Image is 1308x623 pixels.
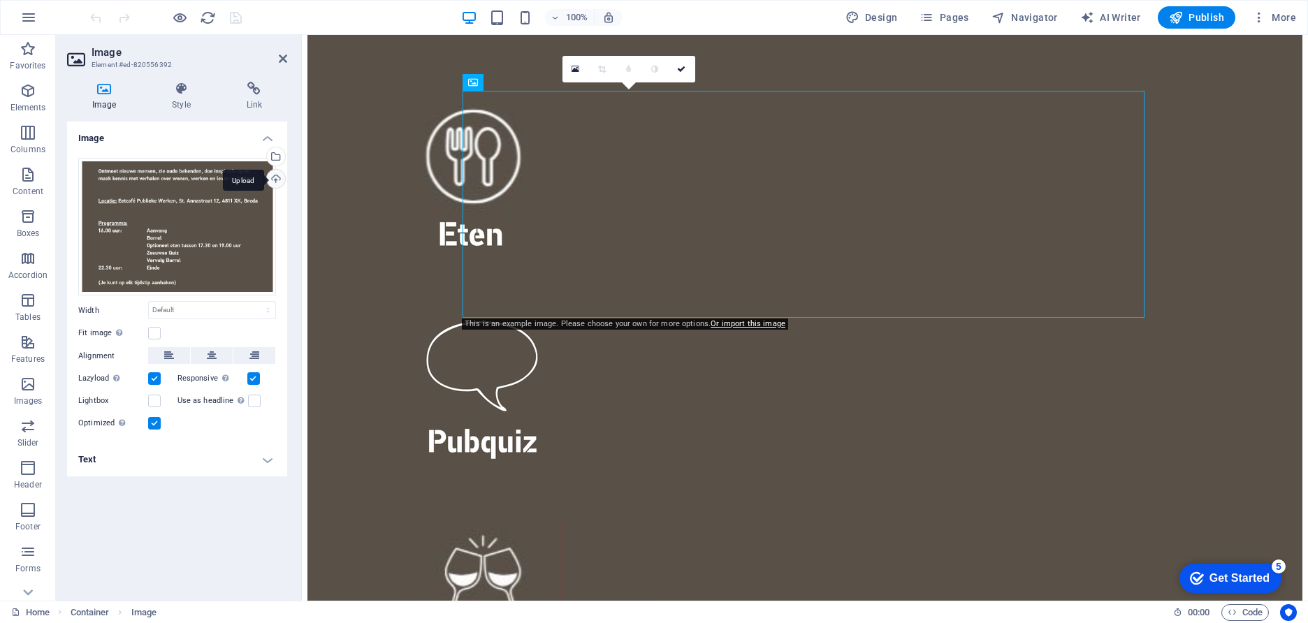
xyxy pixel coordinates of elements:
[221,82,287,111] h4: Link
[920,10,968,24] span: Pages
[1247,6,1302,29] button: More
[914,6,974,29] button: Pages
[1188,604,1209,621] span: 00 00
[13,186,43,197] p: Content
[78,370,148,387] label: Lazyload
[78,307,148,314] label: Width
[642,56,669,82] a: Greyscale
[1075,6,1147,29] button: AI Writer
[71,604,157,621] nav: breadcrumb
[840,6,903,29] button: Design
[1198,607,1200,617] span: :
[171,9,188,26] button: Click here to leave preview mode and continue editing
[991,10,1058,24] span: Navigator
[711,319,785,328] a: Or import this image
[1221,604,1269,621] button: Code
[602,11,615,24] i: On resize automatically adjust zoom level to fit chosen device.
[14,479,42,490] p: Header
[78,415,148,432] label: Optimized
[589,56,616,82] a: Crop mode
[78,348,148,365] label: Alignment
[15,563,41,574] p: Forms
[67,82,147,111] h4: Image
[92,59,259,71] h3: Element #ed-820556392
[669,56,695,82] a: Confirm ( ⌘ ⏎ )
[17,437,39,448] p: Slider
[562,56,589,82] a: Select files from the file manager, stock photos, or upload file(s)
[1173,604,1210,621] h6: Session time
[41,15,101,28] div: Get Started
[10,102,46,113] p: Elements
[15,521,41,532] p: Footer
[67,443,287,476] h4: Text
[616,56,642,82] a: Blur
[200,10,216,26] i: Reload page
[1228,604,1263,621] span: Code
[545,9,595,26] button: 100%
[840,6,903,29] div: Design (Ctrl+Alt+Y)
[1252,10,1296,24] span: More
[131,604,157,621] span: Click to select. Double-click to edit
[147,82,221,111] h4: Style
[462,318,788,330] div: This is an example image. Please choose your own for more options.
[71,604,110,621] span: Click to select. Double-click to edit
[177,370,247,387] label: Responsive
[14,395,43,406] p: Images
[92,46,287,59] h2: Image
[10,144,45,155] p: Columns
[986,6,1063,29] button: Navigator
[17,228,40,239] p: Boxes
[67,122,287,147] h4: Image
[15,311,41,323] p: Tables
[266,169,286,189] a: Upload
[1169,10,1224,24] span: Publish
[78,325,148,342] label: Fit image
[177,393,248,409] label: Use as headline
[845,10,898,24] span: Design
[566,9,588,26] h6: 100%
[78,393,148,409] label: Lightbox
[1280,604,1297,621] button: Usercentrics
[11,604,50,621] a: Click to cancel selection. Double-click to open Pages
[11,353,45,365] p: Features
[103,3,117,17] div: 5
[1080,10,1141,24] span: AI Writer
[1158,6,1235,29] button: Publish
[11,7,113,36] div: Get Started 5 items remaining, 0% complete
[8,270,48,281] p: Accordion
[78,158,276,295] div: Programma-FQItatTs-H2W2n4TinQq6w.png
[199,9,216,26] button: reload
[10,60,45,71] p: Favorites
